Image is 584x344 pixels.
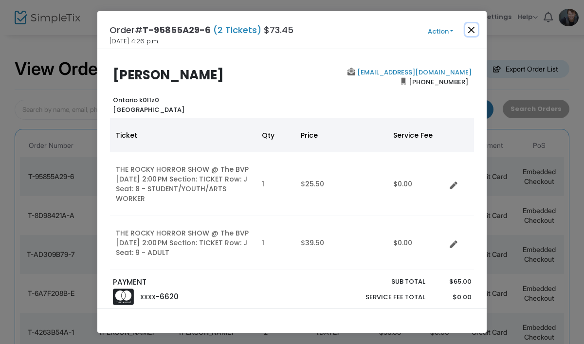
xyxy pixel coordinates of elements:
td: $0.00 [387,152,446,216]
p: $0.00 [435,292,471,302]
td: $39.50 [295,216,387,270]
td: $25.50 [295,152,387,216]
span: [PHONE_NUMBER] [406,74,472,90]
a: [EMAIL_ADDRESS][DOMAIN_NAME] [355,68,472,77]
div: Data table [110,118,474,270]
span: T-95855A29-6 [143,24,211,36]
span: XXXX [140,293,156,301]
td: THE ROCKY HORROR SHOW @ The BVP [DATE] 2:00 PM Section: TICKET Row: J Seat: 9 - ADULT [110,216,256,270]
button: Close [465,23,478,36]
span: (2 Tickets) [211,24,264,36]
p: Sub total [343,277,425,287]
span: [DATE] 4:26 p.m. [109,36,159,46]
p: $65.00 [435,277,471,287]
b: [PERSON_NAME] [113,66,224,84]
th: Qty [256,118,295,152]
th: Price [295,118,387,152]
th: Ticket [110,118,256,152]
td: 1 [256,152,295,216]
td: 1 [256,216,295,270]
p: Service Fee Total [343,292,425,302]
button: Action [411,26,470,37]
td: $0.00 [387,216,446,270]
span: -6620 [156,291,179,302]
h4: Order# $73.45 [109,23,293,36]
b: Ontario k0l1z0 [GEOGRAPHIC_DATA] [113,95,184,114]
td: THE ROCKY HORROR SHOW @ The BVP [DATE] 2:00 PM Section: TICKET Row: J Seat: 8 - STUDENT/YOUTH/ART... [110,152,256,216]
th: Service Fee [387,118,446,152]
p: PAYMENT [113,277,288,288]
